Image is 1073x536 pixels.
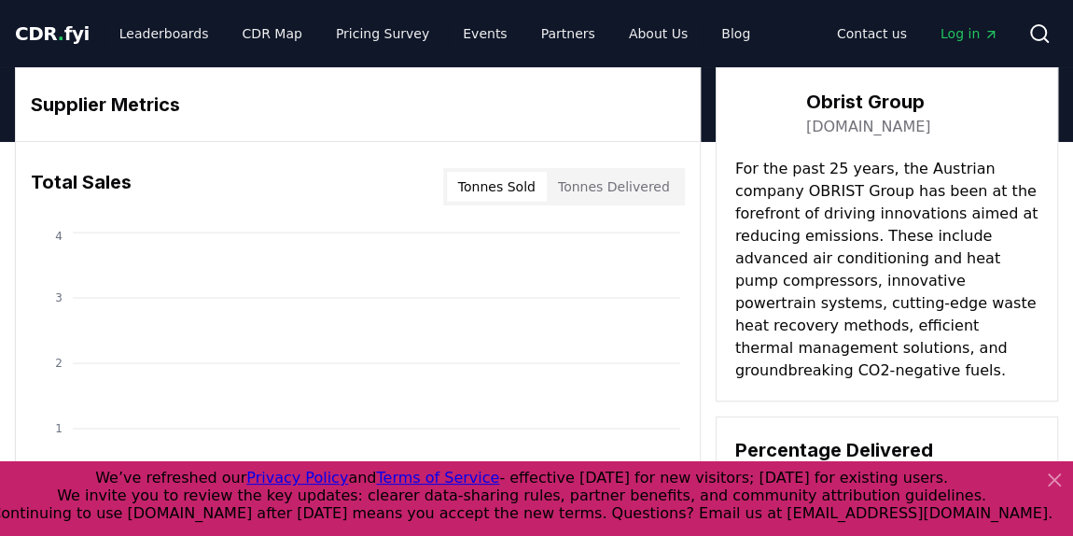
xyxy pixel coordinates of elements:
[105,17,765,50] nav: Main
[735,158,1038,382] p: For the past 25 years, the Austrian company OBRIST Group has been at the forefront of driving inn...
[822,17,1013,50] nav: Main
[15,22,90,45] span: CDR fyi
[706,17,765,50] a: Blog
[941,24,998,43] span: Log in
[31,91,685,119] h3: Supplier Metrics
[614,17,703,50] a: About Us
[547,172,681,202] button: Tonnes Delivered
[447,172,547,202] button: Tonnes Sold
[55,357,63,370] tspan: 2
[448,17,522,50] a: Events
[526,17,610,50] a: Partners
[105,17,224,50] a: Leaderboards
[926,17,1013,50] a: Log in
[735,87,787,139] img: Obrist Group-logo
[735,436,1038,464] h3: Percentage Delivered
[822,17,922,50] a: Contact us
[55,291,63,304] tspan: 3
[31,168,132,205] h3: Total Sales
[55,422,63,435] tspan: 1
[55,230,63,243] tspan: 4
[15,21,90,47] a: CDR.fyi
[228,17,317,50] a: CDR Map
[806,88,931,116] h3: Obrist Group
[806,116,931,138] a: [DOMAIN_NAME]
[58,22,64,45] span: .
[321,17,444,50] a: Pricing Survey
